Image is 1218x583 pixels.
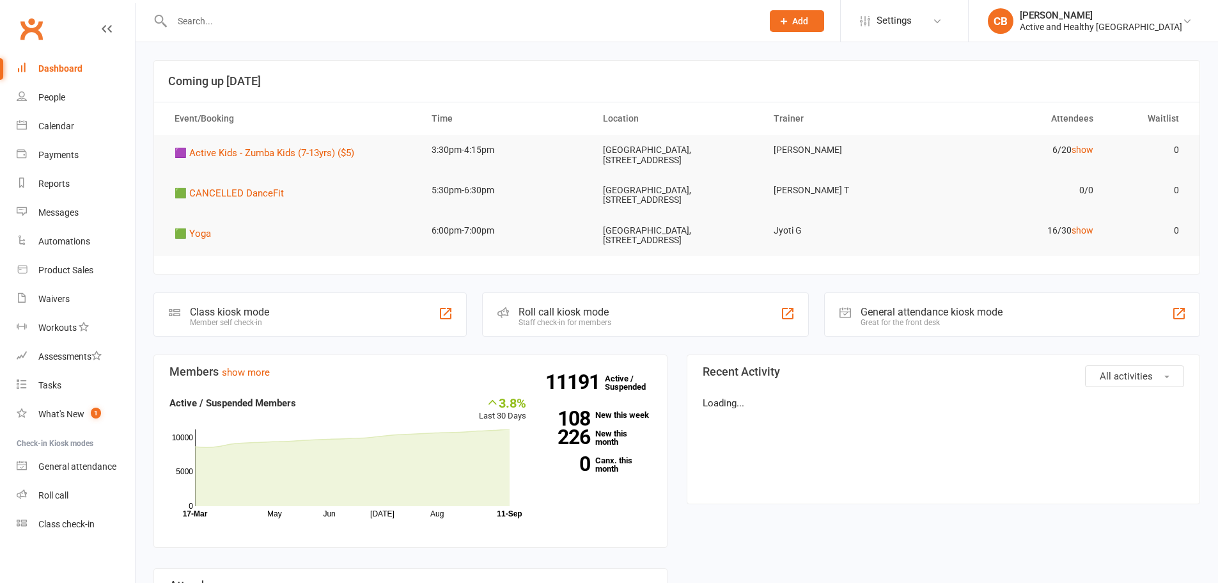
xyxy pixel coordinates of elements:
[17,256,135,285] a: Product Sales
[17,83,135,112] a: People
[545,372,605,392] strong: 11191
[175,145,363,161] button: 🟪 Active Kids - Zumba Kids (7-13yrs) ($5)
[163,102,420,135] th: Event/Booking
[1085,365,1184,387] button: All activities
[545,409,590,428] strong: 108
[190,318,269,327] div: Member self check-in
[762,216,933,246] td: Jyoti G
[792,16,808,26] span: Add
[168,12,753,30] input: Search...
[762,135,933,165] td: [PERSON_NAME]
[38,236,90,246] div: Automations
[703,365,1185,378] h3: Recent Activity
[38,121,74,131] div: Calendar
[861,318,1003,327] div: Great for the front desk
[420,175,591,205] td: 5:30pm-6:30pm
[933,135,1105,165] td: 6/20
[877,6,912,35] span: Settings
[605,365,661,401] a: 11191Active / Suspended
[38,519,95,529] div: Class check-in
[38,409,84,419] div: What's New
[1105,216,1191,246] td: 0
[591,135,763,175] td: [GEOGRAPHIC_DATA], [STREET_ADDRESS]
[479,395,526,410] div: 3.8%
[38,207,79,218] div: Messages
[420,216,591,246] td: 6:00pm-7:00pm
[38,323,77,333] div: Workouts
[17,342,135,371] a: Assessments
[38,150,79,160] div: Payments
[1100,371,1153,382] span: All activities
[519,318,611,327] div: Staff check-in for members
[1105,135,1191,165] td: 0
[38,179,70,189] div: Reports
[933,175,1105,205] td: 0/0
[1105,175,1191,205] td: 0
[175,147,354,159] span: 🟪 Active Kids - Zumba Kids (7-13yrs) ($5)
[17,285,135,314] a: Waivers
[1020,10,1182,21] div: [PERSON_NAME]
[591,102,763,135] th: Location
[222,367,270,378] a: show more
[17,141,135,170] a: Payments
[38,461,116,472] div: General attendance
[169,365,652,378] h3: Members
[1072,225,1093,236] a: show
[545,411,652,419] a: 108New this week
[175,226,220,241] button: 🟩 Yoga
[38,351,102,362] div: Assessments
[175,186,293,201] button: 🟩 CANCELLED DanceFit
[591,175,763,216] td: [GEOGRAPHIC_DATA], [STREET_ADDRESS]
[420,135,591,165] td: 3:30pm-4:15pm
[15,13,47,45] a: Clubworx
[17,510,135,539] a: Class kiosk mode
[38,265,93,275] div: Product Sales
[479,395,526,423] div: Last 30 Days
[17,112,135,141] a: Calendar
[38,63,82,74] div: Dashboard
[38,490,68,500] div: Roll call
[591,216,763,256] td: [GEOGRAPHIC_DATA], [STREET_ADDRESS]
[545,454,590,474] strong: 0
[770,10,824,32] button: Add
[933,216,1105,246] td: 16/30
[17,452,135,481] a: General attendance kiosk mode
[703,395,1185,411] p: Loading...
[17,400,135,429] a: What's New1
[545,456,652,473] a: 0Canx. this month
[762,102,933,135] th: Trainer
[519,306,611,318] div: Roll call kiosk mode
[175,188,284,199] span: 🟩 CANCELLED DanceFit
[190,306,269,318] div: Class kiosk mode
[545,429,652,446] a: 226New this month
[762,175,933,205] td: [PERSON_NAME] T
[933,102,1105,135] th: Attendees
[420,102,591,135] th: Time
[17,54,135,83] a: Dashboard
[175,228,211,239] span: 🟩 Yoga
[17,314,135,342] a: Workouts
[17,227,135,256] a: Automations
[988,8,1013,34] div: CB
[1105,102,1191,135] th: Waitlist
[1020,21,1182,33] div: Active and Healthy [GEOGRAPHIC_DATA]
[38,380,61,390] div: Tasks
[545,427,590,447] strong: 226
[861,306,1003,318] div: General attendance kiosk mode
[168,75,1185,88] h3: Coming up [DATE]
[1072,145,1093,155] a: show
[17,371,135,400] a: Tasks
[38,92,65,102] div: People
[17,170,135,198] a: Reports
[17,198,135,227] a: Messages
[91,408,101,419] span: 1
[38,294,70,304] div: Waivers
[169,397,296,409] strong: Active / Suspended Members
[17,481,135,510] a: Roll call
